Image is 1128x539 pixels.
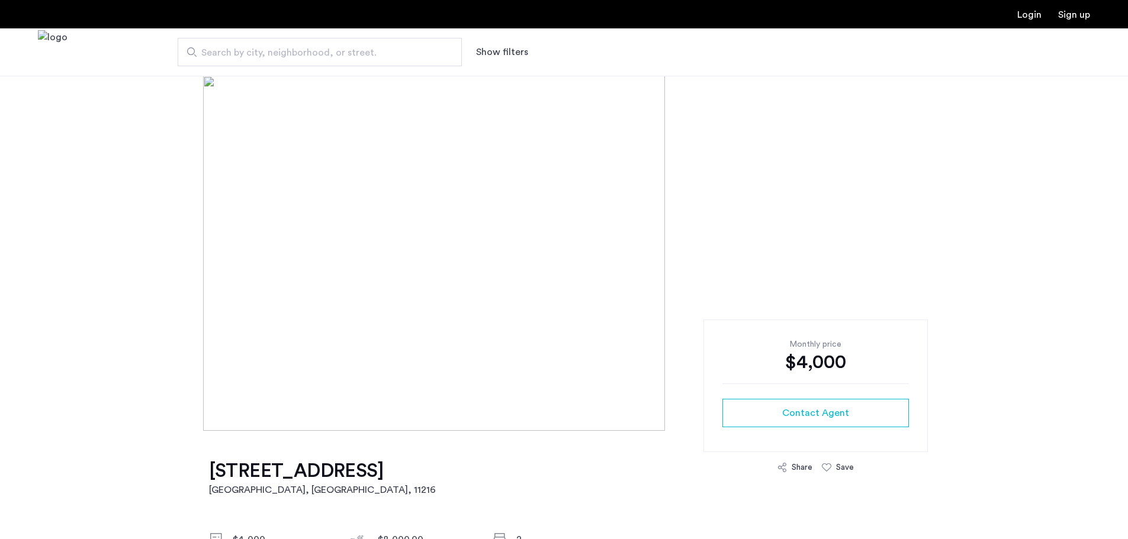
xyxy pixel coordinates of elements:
div: Share [792,461,812,473]
a: [STREET_ADDRESS][GEOGRAPHIC_DATA], [GEOGRAPHIC_DATA], 11216 [209,459,436,497]
a: Cazamio Logo [38,30,68,75]
span: Contact Agent [782,406,849,420]
input: Apartment Search [178,38,462,66]
a: Registration [1058,10,1090,20]
h1: [STREET_ADDRESS] [209,459,436,483]
button: button [722,399,909,427]
div: Monthly price [722,338,909,350]
h2: [GEOGRAPHIC_DATA], [GEOGRAPHIC_DATA] , 11216 [209,483,436,497]
div: $4,000 [722,350,909,374]
img: [object%20Object] [203,76,925,431]
img: logo [38,30,68,75]
a: Login [1017,10,1042,20]
div: Save [836,461,854,473]
span: Search by city, neighborhood, or street. [201,46,429,60]
button: Show or hide filters [476,45,528,59]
